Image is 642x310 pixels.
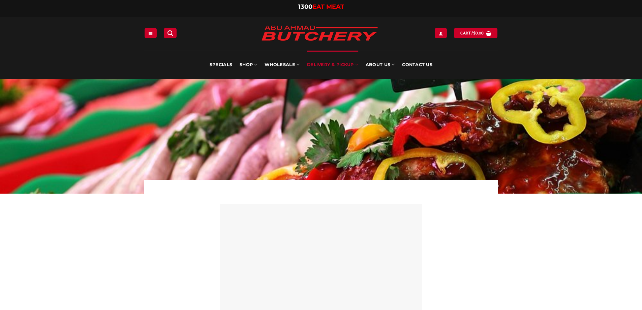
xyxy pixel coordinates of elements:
iframe: chat widget [614,283,635,303]
a: About Us [366,51,395,79]
span: $ [473,30,476,36]
a: Login [435,28,447,38]
span: Cart / [460,30,484,36]
span: EAT MEAT [312,3,344,10]
a: View cart [454,28,497,38]
img: Abu Ahmad Butchery [255,21,384,47]
a: Menu [145,28,157,38]
a: Search [164,28,177,38]
a: Contact Us [402,51,432,79]
span: 1300 [298,3,312,10]
bdi: 0.00 [473,31,484,35]
a: Specials [210,51,232,79]
a: SHOP [240,51,257,79]
a: 1300EAT MEAT [298,3,344,10]
a: Wholesale [265,51,300,79]
a: Delivery & Pickup [307,51,358,79]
